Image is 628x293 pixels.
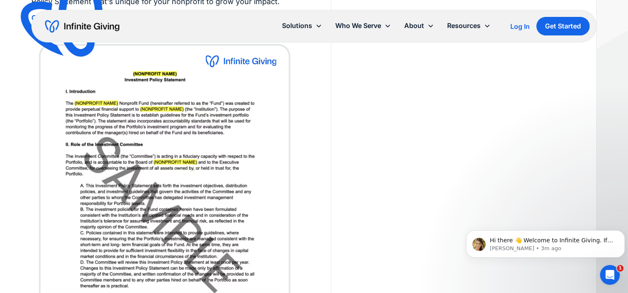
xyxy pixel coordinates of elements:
iframe: Intercom notifications message [463,213,628,271]
div: Who We Serve [335,20,381,31]
div: About [398,17,441,35]
a: Log In [510,21,530,31]
div: Who We Serve [329,17,398,35]
a: Get Started [536,17,590,35]
a: home [45,20,119,33]
div: About [404,20,424,31]
div: Solutions [282,20,312,31]
div: Solutions [275,17,329,35]
div: Resources [441,17,497,35]
div: Resources [447,20,481,31]
iframe: Intercom live chat [600,265,620,285]
span: 1 [617,265,623,272]
div: Log In [510,23,530,30]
